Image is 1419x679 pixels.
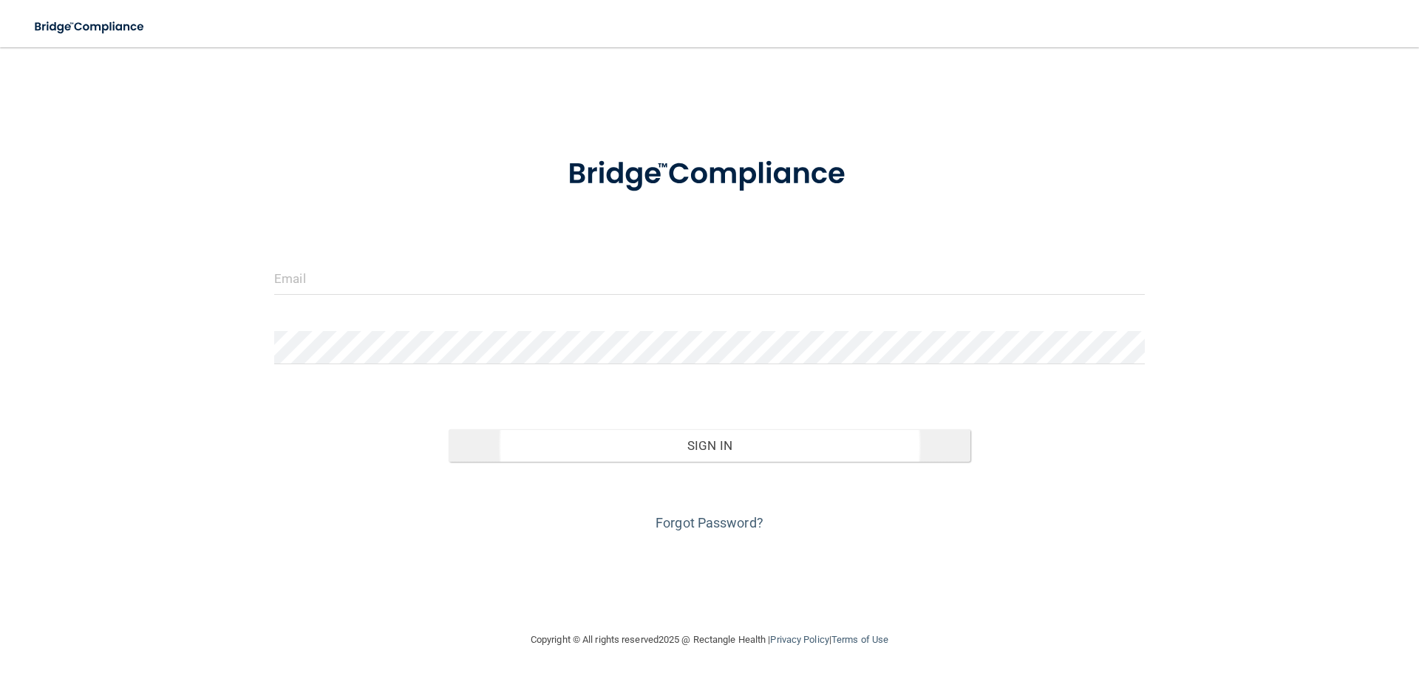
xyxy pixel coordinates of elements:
[274,262,1145,295] input: Email
[449,429,971,462] button: Sign In
[440,616,979,663] div: Copyright © All rights reserved 2025 @ Rectangle Health | |
[831,634,888,645] a: Terms of Use
[770,634,828,645] a: Privacy Policy
[537,136,882,213] img: bridge_compliance_login_screen.278c3ca4.svg
[656,515,763,530] a: Forgot Password?
[22,12,158,42] img: bridge_compliance_login_screen.278c3ca4.svg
